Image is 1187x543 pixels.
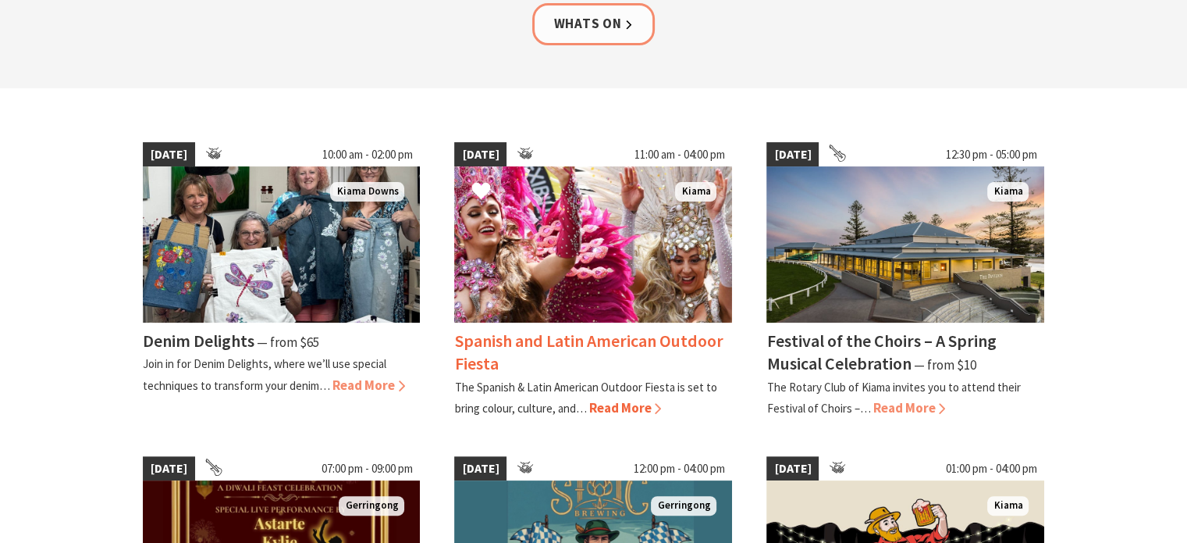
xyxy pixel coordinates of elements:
a: [DATE] 12:30 pm - 05:00 pm 2023 Festival of Choirs at the Kiama Pavilion Kiama Festival of the Ch... [766,142,1044,419]
h4: Spanish and Latin American Outdoor Fiesta [454,330,723,374]
span: 12:00 pm - 04:00 pm [625,456,732,481]
span: Gerringong [651,496,716,516]
span: [DATE] [143,142,195,167]
span: Kiama Downs [330,182,404,202]
span: 10:00 am - 02:00 pm [314,142,420,167]
span: 07:00 pm - 09:00 pm [313,456,420,481]
a: [DATE] 11:00 am - 04:00 pm Dancers in jewelled pink and silver costumes with feathers, holding th... [454,142,732,419]
span: Kiama [987,182,1029,202]
span: ⁠— from $10 [913,356,976,373]
a: Whats On [532,3,656,45]
span: Read More [872,399,945,416]
img: group holding up their denim paintings [143,166,421,323]
span: 01:00 pm - 04:00 pm [937,456,1044,481]
a: [DATE] 10:00 am - 02:00 pm group holding up their denim paintings Kiama Downs Denim Delights ⁠— f... [143,142,421,419]
span: [DATE] [454,142,506,167]
p: Join in for Denim Delights, where we’ll use special techniques to transform your denim… [143,356,386,392]
img: 2023 Festival of Choirs at the Kiama Pavilion [766,166,1044,323]
span: 12:30 pm - 05:00 pm [937,142,1044,167]
span: Gerringong [339,496,404,516]
span: Read More [332,377,405,394]
span: ⁠— from $65 [257,334,319,351]
span: [DATE] [766,456,819,481]
p: The Spanish & Latin American Outdoor Fiesta is set to bring colour, culture, and… [454,380,716,416]
span: 11:00 am - 04:00 pm [626,142,732,167]
p: The Rotary Club of Kiama invites you to attend their Festival of Choirs –… [766,380,1020,416]
h4: Denim Delights [143,330,254,352]
span: Kiama [675,182,716,202]
span: [DATE] [454,456,506,481]
span: [DATE] [143,456,195,481]
span: Kiama [987,496,1029,516]
img: Dancers in jewelled pink and silver costumes with feathers, holding their hands up while smiling [454,166,732,323]
span: [DATE] [766,142,819,167]
h4: Festival of the Choirs – A Spring Musical Celebration [766,330,996,374]
button: Click to Favourite Spanish and Latin American Outdoor Fiesta [456,166,506,219]
span: Read More [588,399,661,416]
